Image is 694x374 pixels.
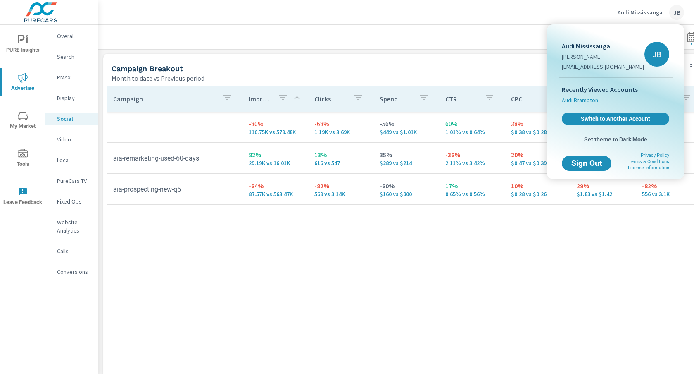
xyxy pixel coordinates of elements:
[562,84,669,94] p: Recently Viewed Accounts
[568,160,605,167] span: Sign Out
[562,96,598,104] span: Audi Brampton
[562,113,669,125] a: Switch to Another Account
[562,62,644,71] p: [EMAIL_ADDRESS][DOMAIN_NAME]
[562,156,611,171] button: Sign Out
[562,53,644,61] p: [PERSON_NAME]
[562,136,669,143] span: Set theme to Dark Mode
[566,115,665,122] span: Switch to Another Account
[641,153,669,158] a: Privacy Policy
[629,159,669,164] a: Terms & Conditions
[562,41,644,51] p: Audi Mississauga
[628,165,669,170] a: License Information
[644,42,669,67] div: JB
[559,132,673,147] button: Set theme to Dark Mode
